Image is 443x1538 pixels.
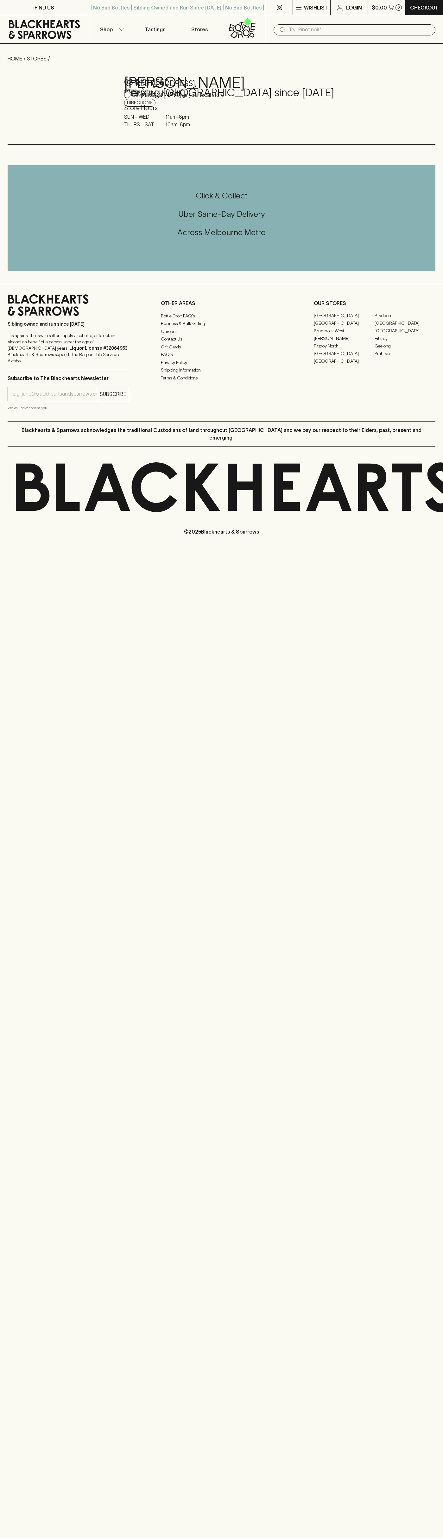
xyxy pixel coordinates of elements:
[8,165,435,271] div: Call to action block
[13,389,97,399] input: e.g. jane@blackheartsandsparrows.com.au
[191,26,208,33] p: Stores
[375,350,435,358] a: Prahran
[8,209,435,219] h5: Uber Same-Day Delivery
[161,299,282,307] p: OTHER AREAS
[314,320,375,327] a: [GEOGRAPHIC_DATA]
[314,299,435,307] p: OUR STORES
[8,227,435,238] h5: Across Melbourne Metro
[304,4,328,11] p: Wishlist
[97,387,129,401] button: SUBSCRIBE
[8,56,22,61] a: HOME
[12,426,431,441] p: Blackhearts & Sparrows acknowledges the traditional Custodians of land throughout [GEOGRAPHIC_DAT...
[161,320,282,328] a: Business & Bulk Gifting
[346,4,362,11] p: Login
[8,332,129,364] p: It is against the law to sell or supply alcohol to, or to obtain alcohol on behalf of a person un...
[375,342,435,350] a: Geelong
[397,6,400,9] p: 0
[133,15,177,43] a: Tastings
[375,327,435,335] a: [GEOGRAPHIC_DATA]
[89,15,133,43] button: Shop
[161,359,282,366] a: Privacy Policy
[375,320,435,327] a: [GEOGRAPHIC_DATA]
[161,374,282,382] a: Terms & Conditions
[177,15,222,43] a: Stores
[375,335,435,342] a: Fitzroy
[27,56,47,61] a: STORES
[8,191,435,201] h5: Click & Collect
[161,366,282,374] a: Shipping Information
[314,358,375,365] a: [GEOGRAPHIC_DATA]
[35,4,54,11] p: FIND US
[375,312,435,320] a: Braddon
[314,335,375,342] a: [PERSON_NAME]
[314,342,375,350] a: Fitzroy North
[100,390,126,398] p: SUBSCRIBE
[161,335,282,343] a: Contact Us
[410,4,439,11] p: Checkout
[161,312,282,320] a: Bottle Drop FAQ's
[8,374,129,382] p: Subscribe to The Blackhearts Newsletter
[314,327,375,335] a: Brunswick West
[8,405,129,411] p: We will never spam you
[314,350,375,358] a: [GEOGRAPHIC_DATA]
[8,321,129,327] p: Sibling owned and run since [DATE]
[69,346,128,351] strong: Liquor License #32064953
[161,328,282,335] a: Careers
[161,351,282,359] a: FAQ's
[314,312,375,320] a: [GEOGRAPHIC_DATA]
[289,25,430,35] input: Try "Pinot noir"
[145,26,165,33] p: Tastings
[372,4,387,11] p: $0.00
[161,343,282,351] a: Gift Cards
[100,26,113,33] p: Shop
